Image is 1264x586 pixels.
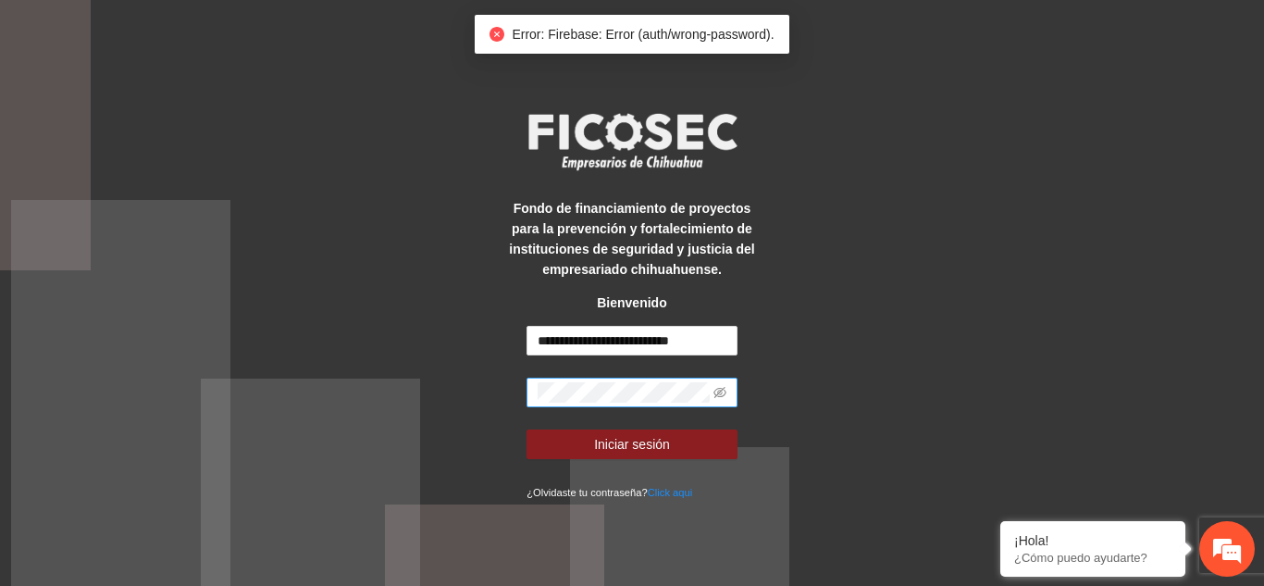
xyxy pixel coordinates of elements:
img: logo [516,107,748,176]
span: Estamos en línea. [107,189,255,376]
span: Iniciar sesión [594,434,670,455]
div: Chatee con nosotros ahora [96,94,311,118]
small: ¿Olvidaste tu contraseña? [527,487,692,498]
a: Click aqui [648,487,693,498]
div: ¡Hola! [1014,533,1171,548]
button: Iniciar sesión [527,430,737,459]
strong: Bienvenido [597,295,666,310]
strong: Fondo de financiamiento de proyectos para la prevención y fortalecimiento de instituciones de seg... [509,201,754,277]
textarea: Escriba su mensaje y pulse “Intro” [9,390,353,455]
div: Minimizar ventana de chat en vivo [304,9,348,54]
span: Error: Firebase: Error (auth/wrong-password). [512,27,774,42]
span: close-circle [489,27,504,42]
p: ¿Cómo puedo ayudarte? [1014,551,1171,565]
span: eye-invisible [713,386,726,399]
